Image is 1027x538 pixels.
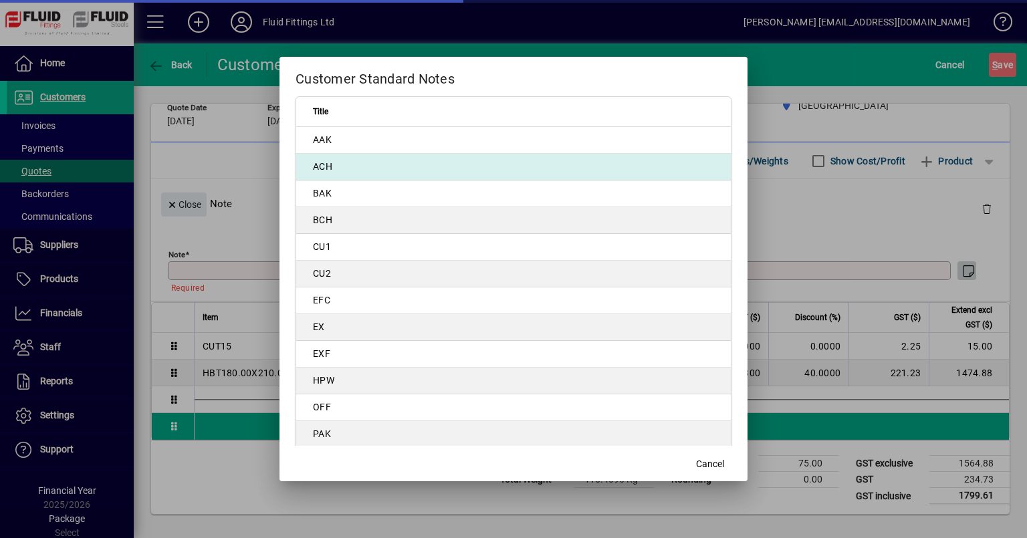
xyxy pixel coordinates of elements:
td: AAK [296,127,731,154]
td: PAK [296,421,731,448]
td: ACH [296,154,731,180]
td: CU2 [296,261,731,287]
td: BAK [296,180,731,207]
h2: Customer Standard Notes [279,57,748,96]
td: EFC [296,287,731,314]
td: HPW [296,368,731,394]
td: CU1 [296,234,731,261]
td: OFF [296,394,731,421]
button: Cancel [689,452,731,476]
td: BCH [296,207,731,234]
span: Cancel [696,457,724,471]
td: EXF [296,341,731,368]
td: EX [296,314,731,341]
span: Title [313,104,328,119]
